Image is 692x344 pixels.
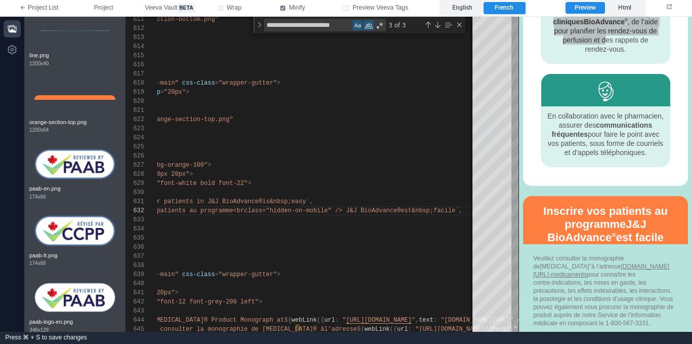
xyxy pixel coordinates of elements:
span: ({ [317,317,324,324]
span: url [397,326,408,333]
div: 633 [126,215,144,224]
div: Inscrire vos patients au programme J&J est facile [14,188,159,227]
div: Match Case (⌥⌘C) [353,20,363,30]
span: [MEDICAL_DATA] [21,246,73,253]
div: 617 [126,69,144,79]
div: 640 [126,279,144,288]
span: > [277,80,280,87]
span: css-class [182,271,215,278]
div: 615 [126,51,144,60]
span: `Enrolling your patients in J&J BioAdvance® [106,198,263,205]
span: paab-en.png [29,184,120,193]
label: French [484,2,525,14]
span: Wrap [227,4,241,13]
div: Find in Selection (⌥⌘L) [443,19,454,30]
span: "[DOMAIN_NAME][URL]" [441,317,513,324]
span: = [215,271,219,278]
div: 627 [126,161,144,170]
div: Match Whole Word (⌥⌘W) [364,20,374,30]
span: Minify [289,4,305,13]
a: [DOMAIN_NAME][URL]‑medicaments [14,246,150,261]
span: > [248,180,251,187]
div: Veuillez consulter la monographie de à l’adresse pour connaître les contre‑indications, les mises... [14,238,159,311]
div: 639 [126,270,144,279]
span: l’adresse [324,326,357,333]
span: [URL][DOMAIN_NAME] [346,317,412,324]
div: 621 [126,106,144,115]
div: 619 [126,88,144,97]
sup: ® [106,1,108,6]
span: beta [178,4,195,13]
span: BioAdvance [65,1,108,9]
span: > [258,298,262,305]
span: 1200 x 40 [29,60,49,67]
div: Close (Escape) [455,21,463,29]
span: `Consult the [MEDICAL_DATA]® Product Monograph at [106,317,284,324]
span: `[PERSON_NAME] consulter la monographie de [MEDICAL_DATA]® à [106,326,324,333]
span: = [215,80,219,87]
span: , [310,198,313,205]
span: css-class [182,80,215,87]
div: 626 [126,151,144,161]
div: 625 [126,142,144,151]
div: 618 [126,79,144,88]
span: > [189,171,193,178]
label: English [442,2,483,14]
label: Preview [566,2,604,14]
div: 622 [126,115,144,124]
sup: ® [93,215,97,221]
span: 1200 x 64 [29,126,49,134]
div: 3 of 3 [387,19,422,31]
div: 612 [126,24,144,33]
div: 614 [126,42,144,51]
div: 613 [126,33,144,42]
span: paab-fr.png [29,251,120,260]
textarea: Editor content;Press Alt+F1 for Accessibility Options. [442,206,443,215]
span: "font-12 font-grey-200 left" [157,298,259,305]
span: class="hidden-on-mobile" /> J&J BioAdvance® [244,207,401,214]
span: 174 x 66 [29,193,46,201]
span: > [186,89,189,96]
span: " [415,326,419,333]
span: : [434,317,437,324]
span: "./images/section-bottom.png" [113,16,219,23]
span: ${ [357,326,364,333]
div: 637 [126,252,144,261]
div: 644 [126,316,144,325]
span: "wrapper-gutter" [219,271,277,278]
div: 628 [126,170,144,179]
span: " [342,317,346,324]
div: 629 [126,179,144,188]
span: ${ [284,317,291,324]
span: "20px" [153,289,175,296]
label: Html [605,2,644,14]
div: 638 [126,261,144,270]
span: : [335,317,339,324]
div: Use Regular Expression (⌥⌘R) [375,20,385,30]
div: 643 [126,307,144,316]
div: 645 [126,325,144,334]
textarea: Find [265,19,352,31]
div: 620 [126,97,144,106]
span: "./images/orange-section-top.png" [113,116,233,123]
span: [URL][DOMAIN_NAME] [419,326,485,333]
span: "0px 20px" [153,171,189,178]
span: Project [94,4,113,13]
span: Preview Veeva Tags [353,4,408,13]
span: text [419,317,434,324]
span: : [408,326,412,333]
div: 641 [126,288,144,297]
span: est&nbsp;facile` [401,207,459,214]
span: orange-section-top.png [29,118,120,127]
div: 624 [126,133,144,142]
div: 616 [126,60,144,69]
div: 635 [126,234,144,243]
div: Previous Match (⇧Enter) [424,21,432,29]
span: , [415,317,419,324]
div: Toggle Replace [255,17,264,33]
span: " [412,317,415,324]
div: 636 [126,243,144,252]
span: > [175,289,179,296]
span: > [277,271,280,278]
span: paab-logo-en.png [29,318,120,326]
